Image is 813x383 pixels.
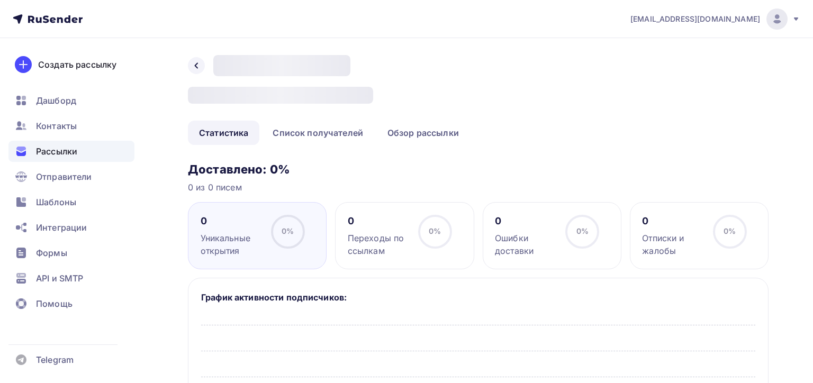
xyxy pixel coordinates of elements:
[36,120,77,132] span: Контакты
[495,232,556,257] div: Ошибки доставки
[36,247,67,259] span: Формы
[8,166,134,187] a: Отправители
[188,162,769,177] h3: Доставлено: 0%
[261,121,374,145] a: Список получателей
[348,215,409,227] div: 0
[376,121,470,145] a: Обзор рассылки
[8,141,134,162] a: Рассылки
[630,8,800,30] a: [EMAIL_ADDRESS][DOMAIN_NAME]
[36,297,73,310] span: Помощь
[282,226,294,235] span: 0%
[201,215,261,227] div: 0
[36,94,76,107] span: Дашборд
[495,215,556,227] div: 0
[201,291,755,304] h5: График активности подписчиков:
[201,232,261,257] div: Уникальные открытия
[36,272,83,285] span: API и SMTP
[642,215,703,227] div: 0
[8,191,134,213] a: Шаблоны
[630,14,760,24] span: [EMAIL_ADDRESS][DOMAIN_NAME]
[38,58,116,71] div: Создать рассылку
[724,226,736,235] span: 0%
[576,226,589,235] span: 0%
[188,121,259,145] a: Статистика
[36,145,77,158] span: Рассылки
[36,221,87,234] span: Интеграции
[8,115,134,136] a: Контакты
[642,232,703,257] div: Отписки и жалобы
[36,170,92,183] span: Отправители
[188,181,769,194] div: 0 из 0 писем
[429,226,441,235] span: 0%
[36,196,76,208] span: Шаблоны
[8,90,134,111] a: Дашборд
[8,242,134,263] a: Формы
[36,353,74,366] span: Telegram
[348,232,409,257] div: Переходы по ссылкам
